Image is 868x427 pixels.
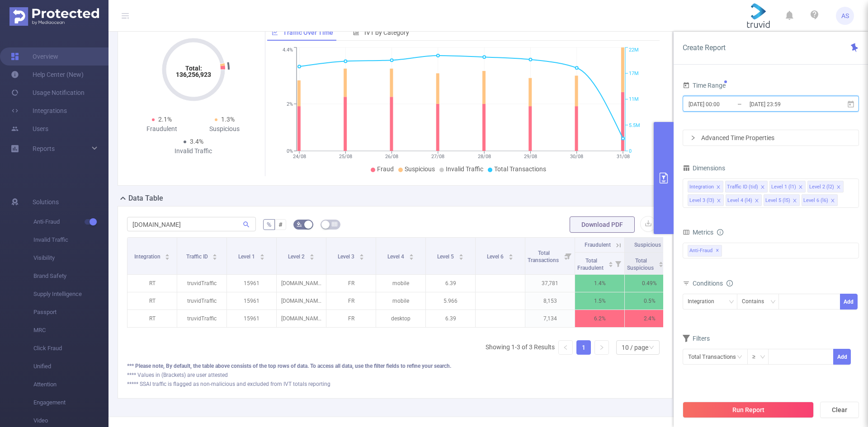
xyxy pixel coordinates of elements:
[575,275,624,292] p: 1.4%
[798,185,803,190] i: icon: close
[387,253,406,260] span: Level 4
[11,120,48,138] a: Users
[683,335,710,342] span: Filters
[288,253,306,260] span: Level 2
[765,195,790,206] div: Level 5 (l5)
[278,221,283,228] span: #
[134,253,162,260] span: Integration
[836,185,841,190] i: icon: close
[326,275,376,292] p: FR
[287,101,293,107] tspan: 2%
[629,47,639,53] tspan: 22M
[277,310,326,327] p: [DOMAIN_NAME]
[629,122,640,128] tspan: 5.5M
[716,245,719,256] span: ✕
[508,253,514,258] div: Sort
[576,340,591,355] li: 1
[658,260,663,263] i: icon: caret-up
[649,345,654,351] i: icon: down
[185,65,202,72] tspan: Total:
[689,181,714,193] div: Integration
[693,280,733,287] span: Conditions
[627,258,655,271] span: Total Suspicious
[33,231,108,249] span: Invalid Traffic
[33,394,108,412] span: Engagement
[127,362,663,370] div: *** Please note, By default, the table above consists of the top rows of data. To access all data...
[752,349,762,364] div: ≥
[283,29,333,36] span: Traffic Over Time
[177,292,226,310] p: truvidTraffic
[727,195,752,206] div: Level 4 (l4)
[33,321,108,339] span: MRC
[629,148,632,154] tspan: 0
[575,310,624,327] p: 6.2%
[688,98,761,110] input: Start date
[562,238,575,274] i: Filter menu
[690,135,696,141] i: icon: right
[577,341,590,354] a: 1
[727,181,758,193] div: Traffic ID (tid)
[563,345,568,350] i: icon: left
[292,154,306,160] tspan: 24/08
[508,253,513,255] i: icon: caret-up
[33,303,108,321] span: Passport
[364,29,409,36] span: IVT by Category
[802,194,838,206] li: Level 6 (l6)
[259,256,264,259] i: icon: caret-down
[625,275,674,292] p: 0.49%
[742,294,770,309] div: Contains
[558,340,573,355] li: Previous Page
[127,275,177,292] p: RT
[9,7,99,26] img: Protected Media
[431,154,444,160] tspan: 27/08
[729,299,734,305] i: icon: down
[725,181,768,192] li: Traffic ID (tid)
[841,7,849,25] span: AS
[339,154,352,160] tspan: 25/08
[769,181,806,192] li: Level 1 (l1)
[267,221,271,228] span: %
[33,267,108,285] span: Brand Safety
[683,130,859,145] div: icon: rightAdvanced Time Properties
[688,181,723,192] li: Integration
[33,193,59,211] span: Solutions
[446,165,483,173] span: Invalid Traffic
[494,165,546,173] span: Total Transactions
[332,221,337,227] i: icon: table
[688,294,721,309] div: Integration
[338,253,356,260] span: Level 3
[803,195,828,206] div: Level 6 (l6)
[688,194,724,206] li: Level 3 (l3)
[11,102,67,120] a: Integrations
[575,292,624,310] p: 1.5%
[658,260,664,266] div: Sort
[629,70,639,76] tspan: 17M
[771,181,796,193] div: Level 1 (l1)
[127,310,177,327] p: RT
[131,124,193,134] div: Fraudulent
[599,345,604,350] i: icon: right
[770,299,776,305] i: icon: down
[622,341,648,354] div: 10 / page
[755,198,759,204] i: icon: close
[683,43,726,52] span: Create Report
[212,253,217,255] i: icon: caret-up
[608,263,613,266] i: icon: caret-down
[760,185,765,190] i: icon: close
[227,310,276,327] p: 15961
[309,253,315,258] div: Sort
[158,116,172,123] span: 2.1%
[33,339,108,357] span: Click Fraud
[385,154,398,160] tspan: 26/08
[409,253,414,258] div: Sort
[612,253,624,274] i: Filter menu
[625,292,674,310] p: 0.5%
[353,29,359,36] i: icon: bar-chart
[726,194,762,206] li: Level 4 (l4)
[227,292,276,310] p: 15961
[33,145,55,152] span: Reports
[33,357,108,375] span: Unified
[458,253,463,255] i: icon: caret-up
[212,253,217,258] div: Sort
[127,217,256,231] input: Search...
